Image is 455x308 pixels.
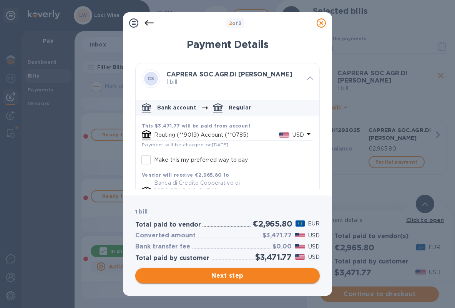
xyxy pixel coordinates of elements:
[135,38,320,51] h1: Payment Details
[148,76,154,81] b: CS
[229,104,251,111] p: Regular
[141,271,314,280] span: Next step
[136,97,319,252] div: default-method
[166,78,301,86] p: 1 bill
[308,253,320,261] p: USD
[308,220,320,228] p: EUR
[255,252,292,262] h2: $3,471.77
[142,172,229,178] b: Vendor will receive €2,965.80 to
[154,179,304,195] p: Banca di Credito Cooperativo di [GEOGRAPHIC_DATA]
[229,20,232,26] span: 2
[135,243,190,250] h3: Bank transfer fee
[252,219,292,229] h2: €2,965.80
[262,232,292,239] h3: $3,471.77
[229,20,242,26] b: of 3
[295,233,305,238] img: USD
[135,268,320,283] button: Next step
[135,209,148,215] b: 1 bill
[135,232,196,239] h3: Converted amount
[157,104,196,111] p: Bank account
[142,123,251,129] b: This $3,471.77 will be paid from account
[295,254,305,260] img: USD
[166,71,292,78] b: CAPRERA SOC.AGR.DI [PERSON_NAME]
[292,131,304,139] p: USD
[142,142,229,147] span: Payment will be charged on [DATE]
[154,131,279,139] p: Routing (**9019) Account (**0785)
[295,244,305,249] img: USD
[154,156,248,164] p: Make this my preferred way to pay
[135,221,201,229] h3: Total paid to vendor
[308,232,320,240] p: USD
[272,243,292,250] h3: $0.00
[279,132,289,138] img: USD
[308,243,320,251] p: USD
[136,63,319,94] div: CSCAPRERA SOC.AGR.DI [PERSON_NAME] 1 bill
[135,255,209,262] h3: Total paid by customer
